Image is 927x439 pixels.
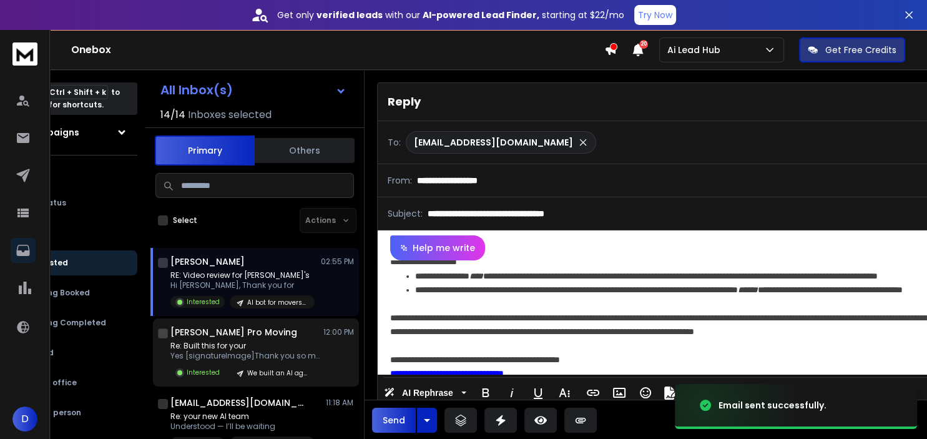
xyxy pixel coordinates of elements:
[388,174,412,187] p: From:
[2,340,137,365] button: Closed
[247,368,307,378] p: We built an AI agent
[255,137,355,164] button: Others
[825,44,896,56] p: Get Free Credits
[2,120,137,145] button: All Campaigns
[2,280,137,305] button: Meeting Booked
[71,42,604,57] h1: Onebox
[160,84,233,96] h1: All Inbox(s)
[160,107,185,122] span: 14 / 14
[326,398,354,408] p: 11:18 AM
[170,255,245,268] h1: [PERSON_NAME]
[607,380,631,405] button: Insert Image (Ctrl+P)
[2,370,137,395] button: Out of office
[170,326,297,338] h1: [PERSON_NAME] Pro Moving
[170,412,315,422] p: Re: your new AI team
[500,380,524,405] button: Italic (Ctrl+I)
[170,351,320,361] p: Yes [signatureImage]Thank you so much
[188,107,272,122] h3: Inboxes selected
[423,9,539,21] strong: AI-powered Lead Finder,
[2,310,137,335] button: Meeting Completed
[25,378,77,388] p: Out of office
[323,327,354,337] p: 12:00 PM
[12,407,37,432] button: D
[552,380,576,405] button: More Text
[187,368,220,377] p: Interested
[638,9,672,21] p: Try Now
[381,380,469,405] button: AI Rephrase
[187,297,220,307] p: Interested
[2,220,137,245] button: Lead
[2,250,137,275] button: Interested
[634,5,676,25] button: Try Now
[277,9,624,21] p: Get only with our starting at $22/mo
[170,397,308,409] h1: [EMAIL_ADDRESS][DOMAIN_NAME]
[150,77,356,102] button: All Inbox(s)
[25,408,81,418] p: Wrong person
[173,215,197,225] label: Select
[25,318,106,328] p: Meeting Completed
[247,298,307,307] p: AI bot for movers MD
[634,380,657,405] button: Emoticons
[660,380,684,405] button: Signature
[372,408,416,433] button: Send
[170,280,315,290] p: Hi [PERSON_NAME], Thank you for
[388,93,421,111] p: Reply
[639,40,648,49] span: 20
[667,44,725,56] p: Ai Lead Hub
[719,399,826,412] div: Email sent successfully.
[170,270,315,280] p: RE: Video review for [PERSON_NAME]'s
[390,235,485,260] button: Help me write
[170,341,320,351] p: Re: Built this for your
[388,136,401,149] p: To:
[414,136,573,149] p: [EMAIL_ADDRESS][DOMAIN_NAME]
[2,190,137,215] button: All Status
[2,400,137,425] button: Wrong person
[400,388,456,398] span: AI Rephrase
[12,42,37,66] img: logo
[799,37,905,62] button: Get Free Credits
[170,422,315,432] p: Understood — I’ll be waiting
[47,85,108,99] span: Ctrl + Shift + k
[25,288,90,298] p: Meeting Booked
[155,136,255,165] button: Primary
[316,9,383,21] strong: verified leads
[474,380,498,405] button: Bold (Ctrl+B)
[2,165,137,183] h3: Filters
[581,380,605,405] button: Insert Link (Ctrl+K)
[22,86,120,111] p: Press to check for shortcuts.
[321,257,354,267] p: 02:55 PM
[388,207,423,220] p: Subject:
